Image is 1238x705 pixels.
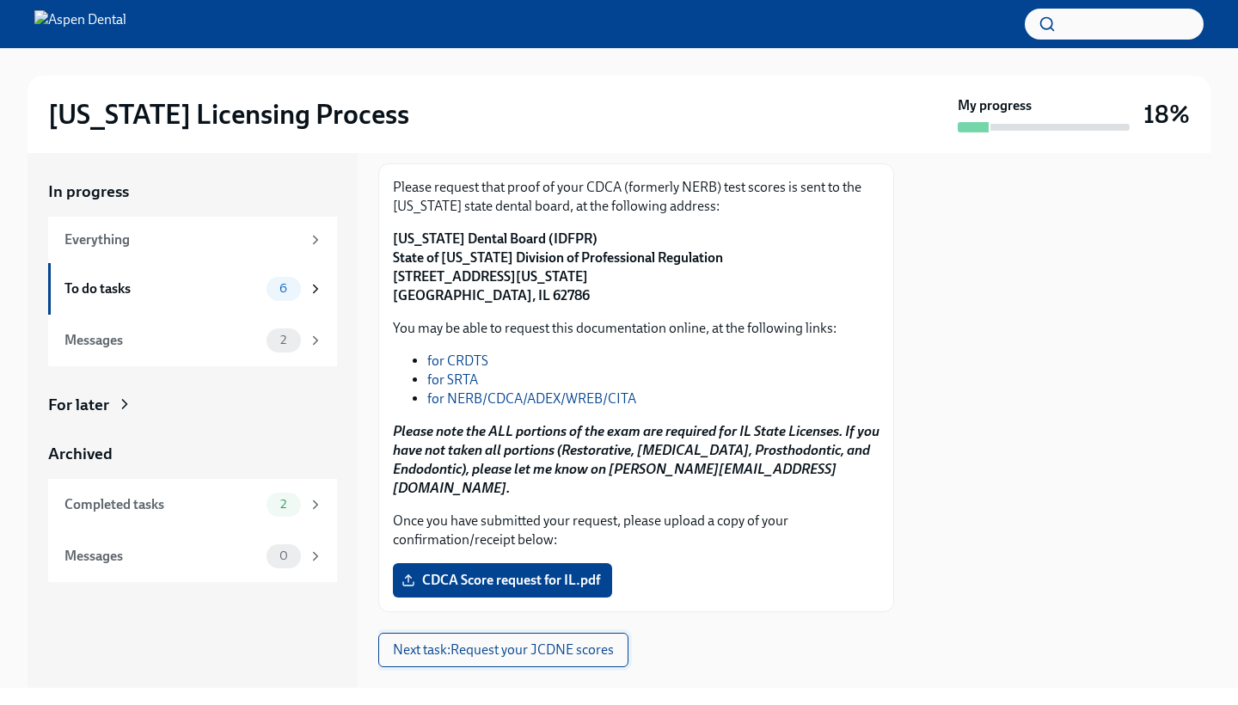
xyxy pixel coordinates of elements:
a: To do tasks6 [48,263,337,315]
a: for SRTA [427,371,478,388]
button: Next task:Request your JCDNE scores [378,633,628,667]
div: Messages [64,547,260,566]
a: Archived [48,443,337,465]
a: Messages0 [48,530,337,582]
span: CDCA Score request for IL.pdf [405,572,600,589]
span: 2 [270,334,297,346]
span: 2 [270,498,297,511]
a: In progress [48,181,337,203]
div: Completed tasks [64,495,260,514]
h3: 18% [1143,99,1190,130]
strong: My progress [958,96,1032,115]
a: For later [48,394,337,416]
p: Please request that proof of your CDCA (formerly NERB) test scores is sent to the [US_STATE] stat... [393,178,879,216]
div: Everything [64,230,301,249]
a: Completed tasks2 [48,479,337,530]
strong: Please note the ALL portions of the exam are required for IL State Licenses. If you have not take... [393,423,879,496]
div: Messages [64,331,260,350]
a: for CRDTS [427,352,488,369]
span: Next task : Request your JCDNE scores [393,641,614,659]
p: Once you have submitted your request, please upload a copy of your confirmation/receipt below: [393,512,879,549]
a: Messages2 [48,315,337,366]
div: To do tasks [64,279,260,298]
img: Aspen Dental [34,10,126,38]
p: You may be able to request this documentation online, at the following links: [393,319,879,338]
a: for NERB/CDCA/ADEX/WREB/CITA [427,390,636,407]
a: Everything [48,217,337,263]
span: 0 [269,549,298,562]
strong: [US_STATE] Dental Board (IDFPR) State of [US_STATE] Division of Professional Regulation [STREET_A... [393,230,723,303]
span: 6 [269,282,297,295]
h2: [US_STATE] Licensing Process [48,97,409,132]
label: CDCA Score request for IL.pdf [393,563,612,598]
div: For later [48,394,109,416]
